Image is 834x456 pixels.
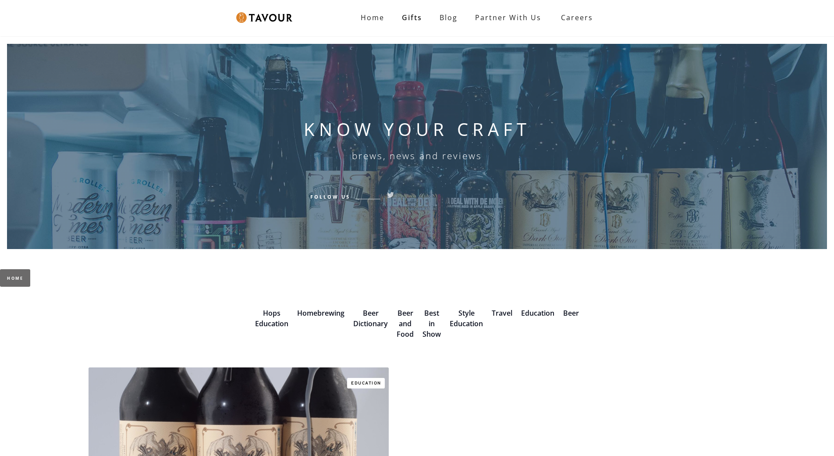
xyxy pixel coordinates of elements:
[393,9,431,26] a: Gifts
[550,5,600,30] a: Careers
[297,308,344,318] a: Homebrewing
[466,9,550,26] a: Partner with Us
[352,150,482,161] h6: brews, news and reviews
[422,308,441,339] a: Best in Show
[353,308,388,328] a: Beer Dictionary
[450,308,483,328] a: Style Education
[352,9,393,26] a: Home
[492,308,512,318] a: Travel
[310,192,350,200] h6: Follow Us
[255,308,288,328] a: Hops Education
[561,9,593,26] strong: Careers
[347,378,385,388] a: Education
[397,308,414,339] a: Beer and Food
[521,308,554,318] a: Education
[563,308,579,318] a: Beer
[361,13,384,22] strong: Home
[304,119,531,140] h1: KNOW YOUR CRAFT
[431,9,466,26] a: Blog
